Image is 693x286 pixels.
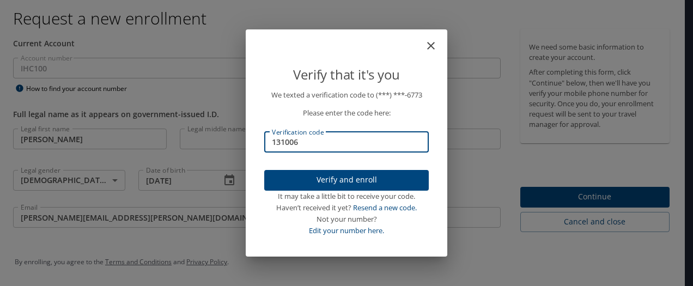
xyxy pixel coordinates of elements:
span: Verify and enroll [273,173,420,187]
div: Haven’t received it yet? [264,202,429,214]
div: It may take a little bit to receive your code. [264,191,429,202]
button: close [430,34,443,47]
p: Please enter the code here: [264,107,429,119]
p: Verify that it's you [264,64,429,85]
button: Verify and enroll [264,170,429,191]
a: Edit your number here. [309,226,384,235]
a: Resend a new code. [353,203,417,212]
div: Not your number? [264,214,429,225]
p: We texted a verification code to (***) ***- 6773 [264,89,429,101]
